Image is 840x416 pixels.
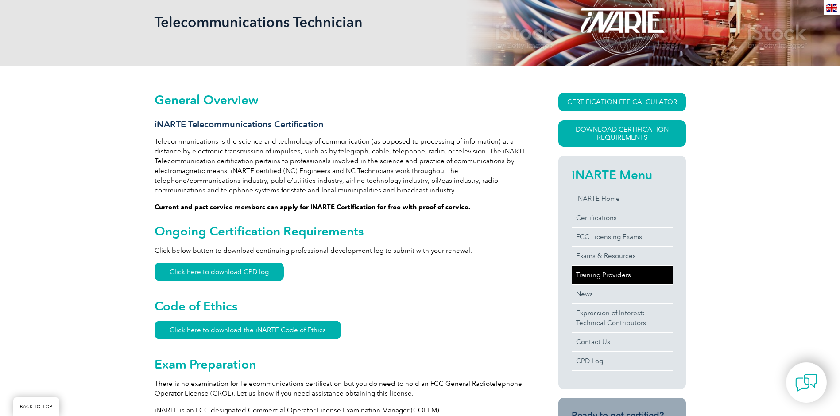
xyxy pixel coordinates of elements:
p: iNARTE is an FCC designated Commercial Operator License Examination Manager (COLEM). [155,405,526,415]
h2: Code of Ethics [155,299,526,313]
h1: Telecommunications Technician [155,13,495,31]
a: Exams & Resources [572,247,673,265]
p: Click below button to download continuing professional development log to submit with your renewal. [155,246,526,255]
a: Certifications [572,208,673,227]
strong: Current and past service members can apply for iNARTE Certification for free with proof of service. [155,203,471,211]
img: contact-chat.png [795,372,817,394]
a: Contact Us [572,333,673,351]
h2: iNARTE Menu [572,168,673,182]
h2: Exam Preparation [155,357,526,371]
a: FCC Licensing Exams [572,228,673,246]
a: News [572,285,673,303]
a: Click here to download CPD log [155,263,284,281]
h3: iNARTE Telecommunications Certification [155,119,526,130]
a: Expression of Interest:Technical Contributors [572,304,673,332]
a: CPD Log [572,352,673,370]
a: Download Certification Requirements [558,120,686,147]
p: There is no examination for Telecommunications certification but you do need to hold an FCC Gener... [155,379,526,398]
a: Click here to download the iNARTE Code of Ethics [155,321,341,339]
h2: Ongoing Certification Requirements [155,224,526,238]
img: en [826,4,837,12]
a: Training Providers [572,266,673,284]
a: BACK TO TOP [13,397,59,416]
a: iNARTE Home [572,189,673,208]
h2: General Overview [155,93,526,107]
a: CERTIFICATION FEE CALCULATOR [558,93,686,111]
p: Telecommunications is the science and technology of communication (as opposed to processing of in... [155,137,526,195]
